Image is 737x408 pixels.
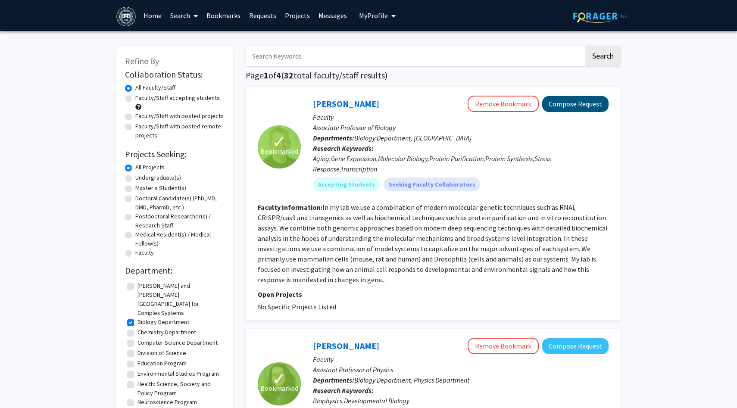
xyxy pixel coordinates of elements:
[137,328,196,337] label: Chemistry Department
[258,203,322,212] b: Faculty Information:
[272,374,287,383] span: ✓
[313,134,354,142] b: Departments:
[135,248,154,257] label: Faculty
[135,173,181,182] label: Undergraduate(s)
[313,144,374,153] b: Research Keywords:
[135,230,224,248] label: Medical Resident(s) / Medical Fellow(s)
[354,134,472,142] span: Biology Department, [GEOGRAPHIC_DATA]
[384,178,481,191] mat-chip: Seeking Faculty Collaborators
[246,46,584,66] input: Search Keywords
[542,338,609,354] button: Compose Request to Hannah Yevick
[313,153,609,174] div: Aging,Gene Expression,Molecular Biology,Protein Purification,Protein Synthesis,Stress Response,Tr...
[313,396,609,406] div: Biophysics,Developmental Biology
[137,349,186,358] label: Division of Science
[137,318,189,327] label: Biology Department
[137,338,218,347] label: Computer Science Department
[276,70,281,81] span: 4
[135,194,224,212] label: Doctoral Candidate(s) (PhD, MD, DMD, PharmD, etc.)
[137,369,219,378] label: Environmental Studies Program
[116,7,136,26] img: Brandeis University Logo
[139,0,166,31] a: Home
[260,383,298,393] span: Bookmarked
[125,265,224,276] h2: Department:
[313,376,354,384] b: Departments:
[468,96,539,112] button: Remove Bookmark
[284,70,294,81] span: 32
[359,11,388,20] span: My Profile
[542,96,609,112] button: Compose Request to Michael Marr
[468,338,539,354] button: Remove Bookmark
[135,163,165,172] label: All Projects
[6,369,37,402] iframe: Chat
[272,137,287,146] span: ✓
[264,70,269,81] span: 1
[585,46,621,66] button: Search
[354,376,469,384] span: Biology Department, Physics Department
[313,98,379,109] a: [PERSON_NAME]
[260,146,298,156] span: Bookmarked
[137,380,222,398] label: Health: Science, Society and Policy Program
[313,112,609,122] p: Faculty
[258,289,609,299] p: Open Projects
[258,203,608,284] fg-read-more: In my lab we use a combination of modern molecular genetic techniques such as RNAi, CRISPR/cas9 a...
[258,302,336,311] span: No Specific Projects Listed
[137,398,197,407] label: Neuroscience Program
[313,340,379,351] a: [PERSON_NAME]
[125,69,224,80] h2: Collaboration Status:
[313,178,380,191] mat-chip: Accepting Students
[135,112,224,121] label: Faculty/Staff with posted projects
[202,0,245,31] a: Bookmarks
[314,0,351,31] a: Messages
[166,0,202,31] a: Search
[125,56,159,66] span: Refine By
[313,122,609,133] p: Associate Professor of Biology
[135,122,224,140] label: Faculty/Staff with posted remote projects
[245,0,281,31] a: Requests
[125,149,224,159] h2: Projects Seeking:
[573,9,627,23] img: ForagerOne Logo
[313,364,609,375] p: Assistant Professor of Physics
[246,70,621,81] h1: Page of ( total faculty/staff results)
[137,281,222,318] label: [PERSON_NAME] and [PERSON_NAME][GEOGRAPHIC_DATA] for Complex Systems
[135,83,175,92] label: All Faculty/Staff
[137,359,187,368] label: Education Program
[135,212,224,230] label: Postdoctoral Researcher(s) / Research Staff
[313,354,609,364] p: Faculty
[135,184,186,193] label: Master's Student(s)
[313,386,374,395] b: Research Keywords:
[281,0,314,31] a: Projects
[135,93,220,103] label: Faculty/Staff accepting students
